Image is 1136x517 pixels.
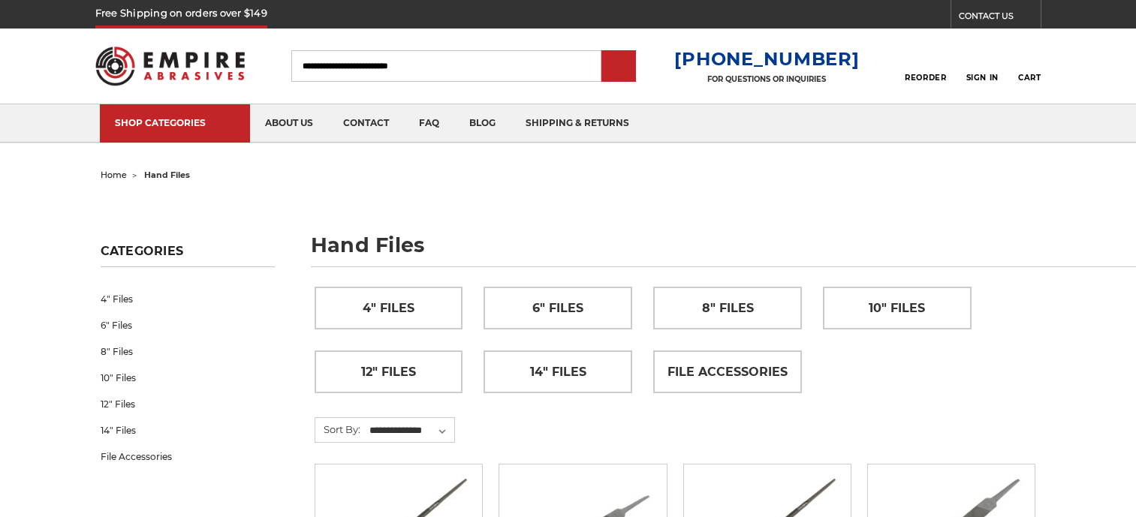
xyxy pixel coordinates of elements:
[404,104,454,143] a: faq
[654,287,801,329] a: 8" Files
[654,351,801,392] a: File Accessories
[674,48,859,70] a: [PHONE_NUMBER]
[674,74,859,84] p: FOR QUESTIONS OR INQUIRIES
[101,365,275,391] a: 10" Files
[101,417,275,443] a: 14" Files
[905,50,946,82] a: Reorder
[101,338,275,365] a: 8" Files
[511,104,644,143] a: shipping & returns
[702,296,754,321] span: 8" Files
[959,8,1041,29] a: CONTACT US
[101,312,275,338] a: 6" Files
[95,37,246,95] img: Empire Abrasives
[101,244,275,267] h5: Categories
[328,104,404,143] a: contact
[115,117,235,128] div: SHOP CATEGORIES
[905,73,946,83] span: Reorder
[101,443,275,470] a: File Accessories
[1018,50,1041,83] a: Cart
[315,287,463,329] a: 4" Files
[367,419,454,442] select: Sort By:
[250,104,328,143] a: about us
[363,296,414,321] span: 4" Files
[101,391,275,417] a: 12" Files
[144,170,190,180] span: hand files
[966,73,999,83] span: Sign In
[869,296,925,321] span: 10" Files
[315,351,463,392] a: 12" Files
[101,170,127,180] a: home
[667,359,788,385] span: File Accessories
[484,351,631,392] a: 14" Files
[824,287,971,329] a: 10" Files
[1018,73,1041,83] span: Cart
[530,359,586,385] span: 14" Files
[454,104,511,143] a: blog
[484,287,631,329] a: 6" Files
[315,418,360,440] label: Sort By:
[361,359,416,385] span: 12" Files
[604,52,634,82] input: Submit
[532,296,583,321] span: 6" Files
[101,286,275,312] a: 4" Files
